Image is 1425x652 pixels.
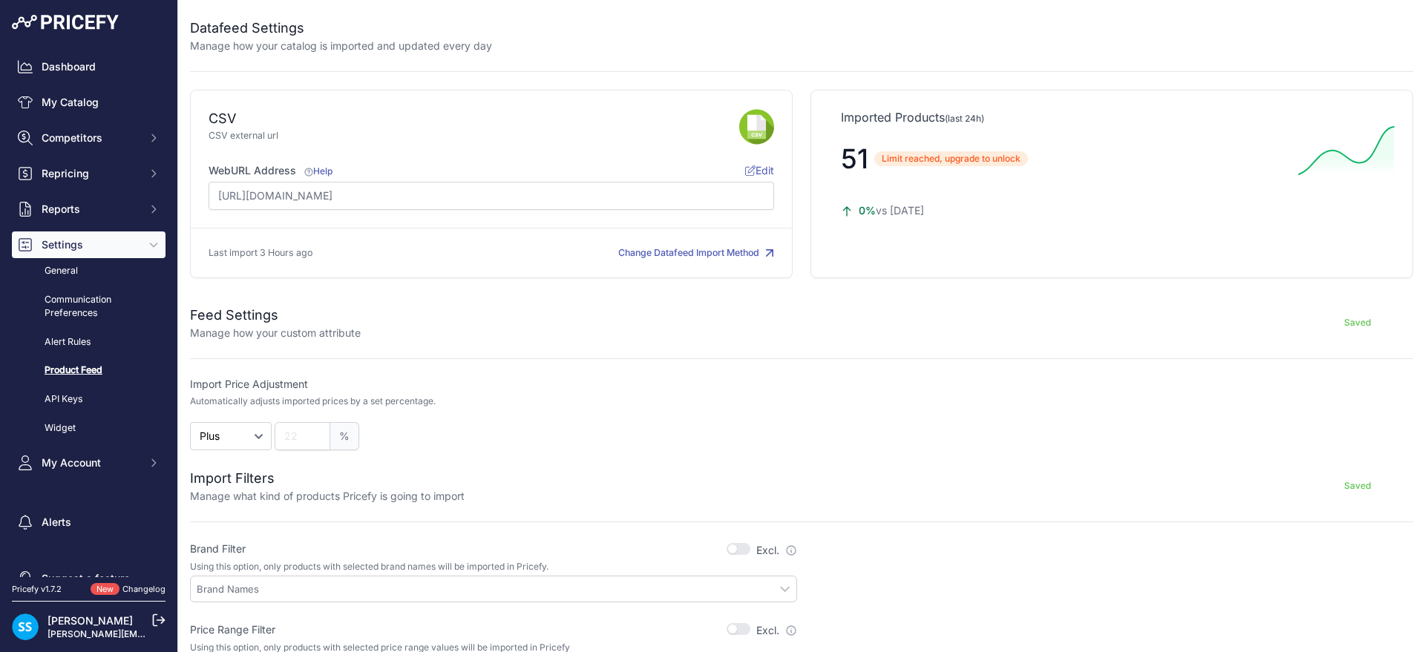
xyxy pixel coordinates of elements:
[756,623,797,638] label: Excl.
[122,584,166,594] a: Changelog
[12,386,166,412] a: API Keys
[190,377,797,392] label: Import Price Adjustment
[841,203,1286,218] p: vs [DATE]
[618,246,774,260] button: Change Datafeed Import Method
[12,53,166,592] nav: Sidebar
[190,39,492,53] p: Manage how your catalog is imported and updated every day
[859,204,876,217] span: 0%
[12,583,62,596] div: Pricefy v1.7.2
[12,509,166,536] a: Alerts
[190,541,246,556] label: Brand Filter
[190,305,361,326] h2: Feed Settings
[874,151,1028,166] span: Limit reached, upgrade to unlock
[12,125,166,151] button: Competitors
[841,108,1383,126] p: Imported Products
[12,358,166,383] a: Product Feed
[47,628,276,639] a: [PERSON_NAME][EMAIL_ADDRESS][DOMAIN_NAME]
[12,329,166,355] a: Alert Rules
[12,196,166,223] button: Reports
[12,287,166,326] a: Communication Preferences
[42,166,139,181] span: Repricing
[47,614,133,627] a: [PERSON_NAME]
[42,202,139,217] span: Reports
[330,422,359,450] span: %
[1302,311,1413,335] button: Saved
[91,583,119,596] span: New
[12,53,166,80] a: Dashboard
[302,165,332,177] a: Help
[945,113,984,124] span: (last 24h)
[190,468,465,489] h2: Import Filters
[209,246,312,260] p: Last import 3 Hours ago
[756,543,797,558] label: Excl.
[12,565,166,592] a: Suggest a feature
[42,131,139,145] span: Competitors
[197,582,796,596] input: Brand Names
[12,258,166,284] a: General
[42,237,139,252] span: Settings
[190,326,361,340] p: Manage how your custom attribute
[12,231,166,258] button: Settings
[275,422,330,450] input: 22
[190,561,797,573] p: Using this option, only products with selected brand names will be imported in Pricefy.
[12,160,166,187] button: Repricing
[190,622,275,637] label: Price Range Filter
[209,108,236,129] div: CSV
[12,15,119,30] img: Pricefy Logo
[42,455,139,470] span: My Account
[190,489,465,504] p: Manage what kind of products Pricefy is going to import
[190,18,492,39] h2: Datafeed Settings
[190,395,436,407] p: Automatically adjusts imported prices by a set percentage.
[209,163,332,178] label: WebURL Address
[12,89,166,116] a: My Catalog
[745,164,774,177] span: Edit
[12,450,166,476] button: My Account
[1302,474,1413,498] button: Saved
[209,182,774,210] input: https://www.site.com/products_feed.csv
[12,415,166,441] a: Widget
[841,142,868,175] span: 51
[209,129,739,143] p: CSV external url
